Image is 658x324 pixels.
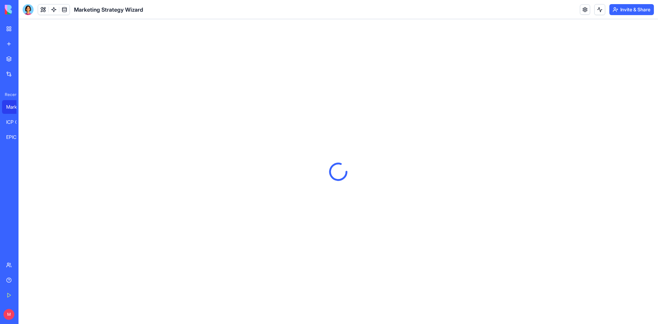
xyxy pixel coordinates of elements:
button: Invite & Share [609,4,654,15]
a: Marketing Strategy Wizard [2,100,29,114]
div: ICP Creator [6,119,25,125]
a: EPIC AI Agent Launcher Hub [2,130,29,144]
div: Marketing Strategy Wizard [6,104,25,110]
span: M [3,309,14,320]
span: Marketing Strategy Wizard [74,5,143,14]
div: EPIC AI Agent Launcher Hub [6,134,25,141]
a: ICP Creator [2,115,29,129]
img: logo [5,5,47,14]
span: Recent [2,92,16,97]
